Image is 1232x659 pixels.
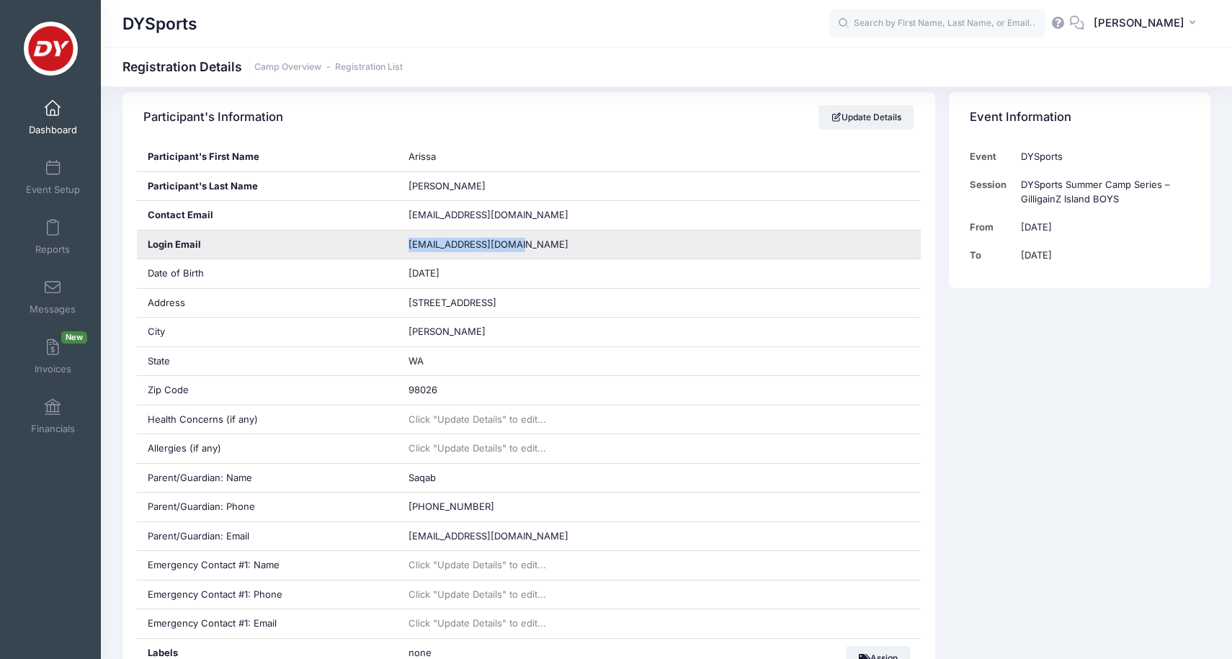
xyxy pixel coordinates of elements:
[122,59,403,74] h1: Registration Details
[409,297,496,308] span: [STREET_ADDRESS]
[409,472,436,483] span: Saqab
[137,289,398,318] div: Address
[829,9,1045,38] input: Search by First Name, Last Name, or Email...
[31,423,75,435] span: Financials
[19,391,87,441] a: Financials
[19,152,87,202] a: Event Setup
[970,171,1014,213] td: Session
[970,213,1014,241] td: From
[137,230,398,259] div: Login Email
[137,172,398,201] div: Participant's Last Name
[1014,143,1189,171] td: DYSports
[19,331,87,382] a: InvoicesNew
[137,201,398,230] div: Contact Email
[409,326,486,337] span: [PERSON_NAME]
[19,272,87,322] a: Messages
[818,105,914,130] a: Update Details
[1084,7,1210,40] button: [PERSON_NAME]
[409,355,424,367] span: WA
[61,331,87,344] span: New
[137,259,398,288] div: Date of Birth
[19,212,87,262] a: Reports
[254,62,321,73] a: Camp Overview
[19,92,87,143] a: Dashboard
[137,434,398,463] div: Allergies (if any)
[409,151,436,162] span: Arissa
[409,238,589,252] span: [EMAIL_ADDRESS][DOMAIN_NAME]
[122,7,197,40] h1: DYSports
[335,62,403,73] a: Registration List
[137,405,398,434] div: Health Concerns (if any)
[137,580,398,609] div: Emergency Contact #1: Phone
[409,267,439,279] span: [DATE]
[1014,213,1189,241] td: [DATE]
[24,22,78,76] img: DYSports
[137,522,398,551] div: Parent/Guardian: Email
[409,413,546,425] span: Click "Update Details" to edit...
[137,493,398,521] div: Parent/Guardian: Phone
[143,97,283,138] h4: Participant's Information
[137,376,398,405] div: Zip Code
[409,559,546,570] span: Click "Update Details" to edit...
[409,588,546,600] span: Click "Update Details" to edit...
[409,530,568,542] span: [EMAIL_ADDRESS][DOMAIN_NAME]
[1014,171,1189,213] td: DYSports Summer Camp Series – GilligainZ Island BOYS
[1094,15,1184,31] span: [PERSON_NAME]
[30,303,76,315] span: Messages
[409,442,546,454] span: Click "Update Details" to edit...
[409,209,568,220] span: [EMAIL_ADDRESS][DOMAIN_NAME]
[970,97,1071,138] h4: Event Information
[35,363,71,375] span: Invoices
[137,143,398,171] div: Participant's First Name
[29,124,77,136] span: Dashboard
[970,241,1014,269] td: To
[137,609,398,638] div: Emergency Contact #1: Email
[26,184,80,196] span: Event Setup
[137,551,398,580] div: Emergency Contact #1: Name
[137,464,398,493] div: Parent/Guardian: Name
[137,318,398,346] div: City
[409,180,486,192] span: [PERSON_NAME]
[409,501,494,512] span: [PHONE_NUMBER]
[137,347,398,376] div: State
[409,617,546,629] span: Click "Update Details" to edit...
[1014,241,1189,269] td: [DATE]
[970,143,1014,171] td: Event
[409,384,437,395] span: 98026
[35,243,70,256] span: Reports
